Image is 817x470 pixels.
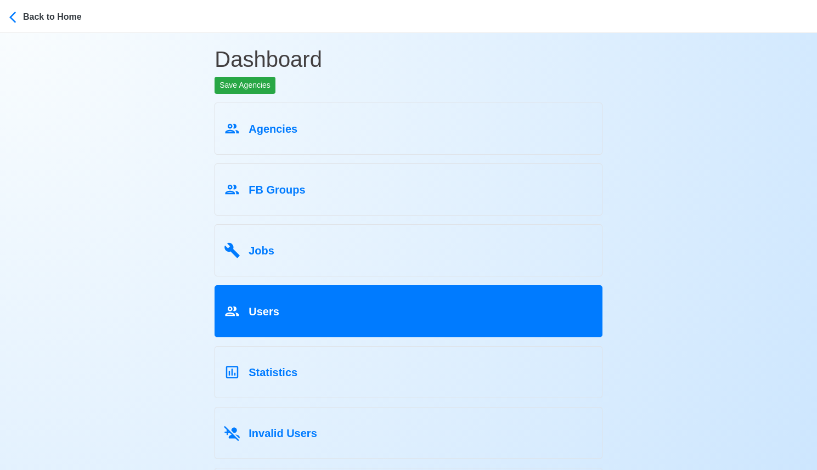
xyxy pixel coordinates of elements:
[249,245,274,257] span: Jobs
[215,77,275,94] button: Save Agencies
[249,123,297,135] span: Agencies
[249,305,279,318] span: Users
[215,33,602,77] h1: Dashboard
[249,427,317,439] span: Invalid Users
[215,163,602,216] a: FB Groups
[249,366,297,378] span: Statistics
[215,346,602,398] a: Statistics
[9,3,106,29] button: Back to Home
[249,184,305,196] span: FB Groups
[215,224,602,276] a: Jobs
[215,103,602,155] a: Agencies
[23,8,105,24] div: Back to Home
[215,407,602,459] a: Invalid Users
[215,285,602,337] a: Users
